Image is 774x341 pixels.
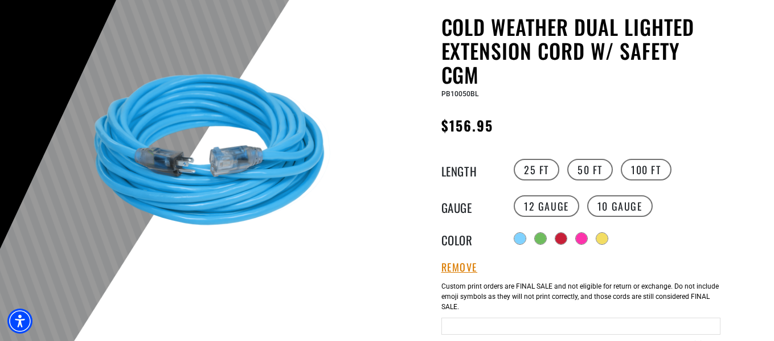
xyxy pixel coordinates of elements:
[7,309,32,334] div: Accessibility Menu
[587,195,653,217] label: 10 Gauge
[441,199,498,213] legend: Gauge
[79,17,354,291] img: Light Blue
[441,162,498,177] legend: Length
[567,159,613,180] label: 50 FT
[621,159,671,180] label: 100 FT
[514,195,579,217] label: 12 Gauge
[441,261,478,274] button: Remove
[441,90,478,98] span: PB10050BL
[441,15,720,87] h1: Cold Weather Dual Lighted Extension Cord w/ Safety CGM
[441,115,494,135] span: $156.95
[514,159,559,180] label: 25 FT
[441,231,498,246] legend: Color
[441,318,720,335] input: Text field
